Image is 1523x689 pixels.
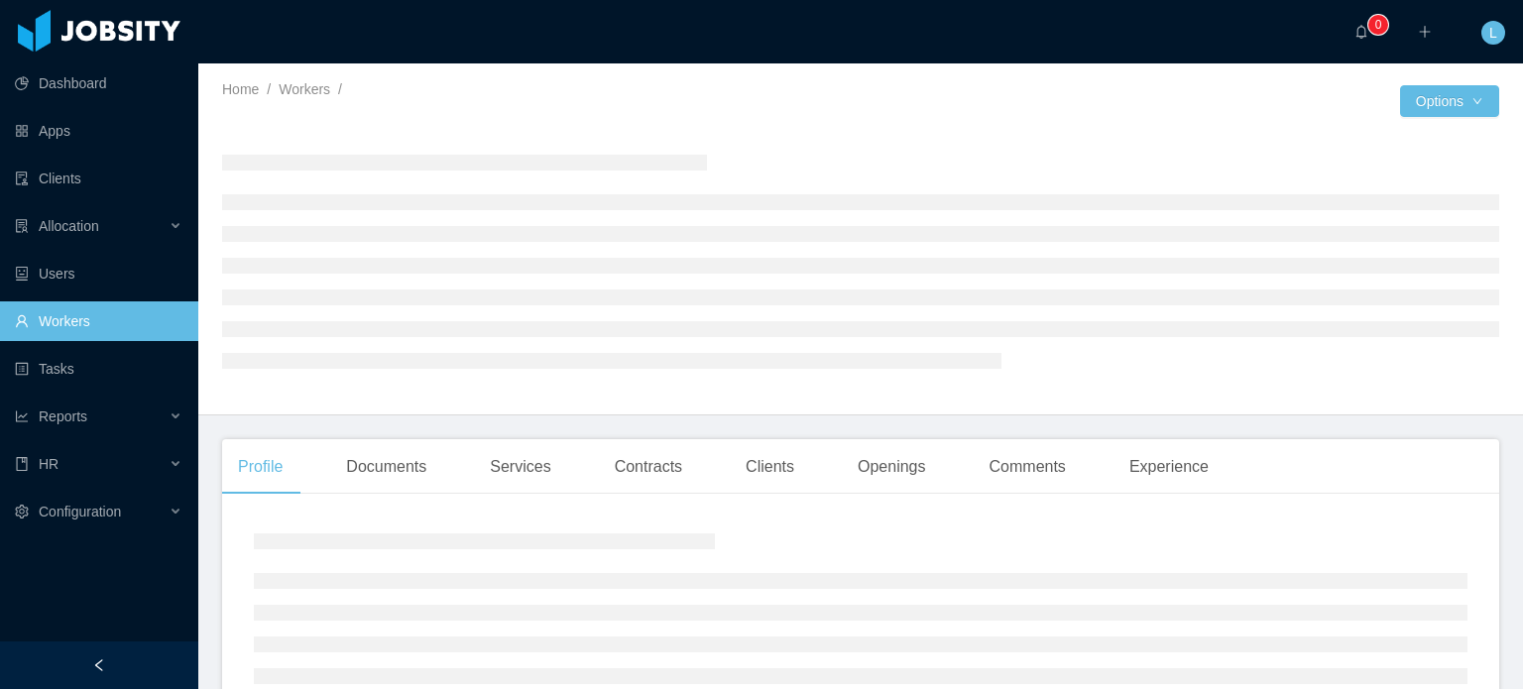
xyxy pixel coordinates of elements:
div: Experience [1113,439,1225,495]
a: icon: appstoreApps [15,111,182,151]
div: Services [474,439,566,495]
a: icon: robotUsers [15,254,182,293]
div: Profile [222,439,298,495]
i: icon: bell [1354,25,1368,39]
a: icon: userWorkers [15,301,182,341]
i: icon: book [15,457,29,471]
div: Clients [730,439,810,495]
span: L [1489,21,1497,45]
i: icon: plus [1418,25,1432,39]
i: icon: setting [15,505,29,518]
span: Allocation [39,218,99,234]
a: Workers [279,81,330,97]
span: HR [39,456,59,472]
span: Reports [39,408,87,424]
div: Documents [330,439,442,495]
a: Home [222,81,259,97]
span: / [267,81,271,97]
div: Contracts [599,439,698,495]
i: icon: solution [15,219,29,233]
i: icon: line-chart [15,409,29,423]
sup: 0 [1368,15,1388,35]
a: icon: profileTasks [15,349,182,389]
a: icon: auditClients [15,159,182,198]
a: icon: pie-chartDashboard [15,63,182,103]
span: Configuration [39,504,121,519]
div: Openings [842,439,942,495]
div: Comments [974,439,1082,495]
button: Optionsicon: down [1400,85,1499,117]
span: / [338,81,342,97]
